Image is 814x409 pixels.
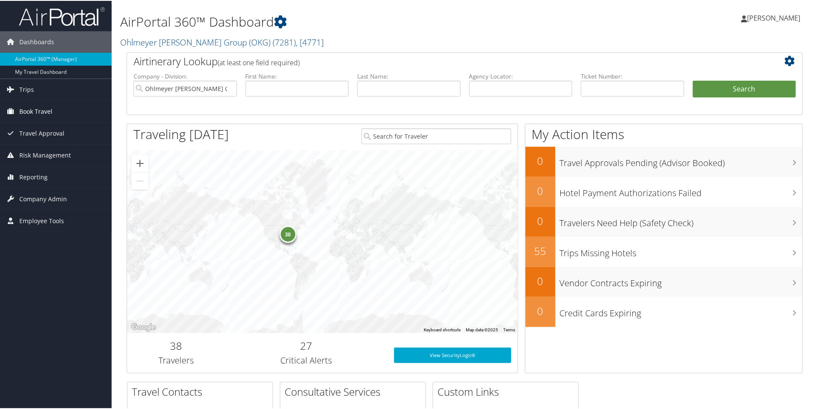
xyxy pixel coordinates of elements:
[741,4,809,30] a: [PERSON_NAME]
[525,236,803,266] a: 55Trips Missing Hotels
[560,182,803,198] h3: Hotel Payment Authorizations Failed
[361,127,511,143] input: Search for Traveler
[525,303,556,318] h2: 0
[120,36,324,47] a: Ohlmeyer [PERSON_NAME] Group (OKG)
[19,209,64,231] span: Employee Tools
[285,384,425,398] h2: Consultative Services
[394,347,511,362] a: View SecurityLogic®
[231,354,381,366] h3: Critical Alerts
[466,327,498,331] span: Map data ©2025
[469,71,573,80] label: Agency Locator:
[19,188,67,209] span: Company Admin
[134,53,740,68] h2: Airtinerary Lookup
[560,242,803,258] h3: Trips Missing Hotels
[218,57,300,67] span: (at least one field required)
[525,266,803,296] a: 0Vendor Contracts Expiring
[134,338,219,352] h2: 38
[357,71,461,80] label: Last Name:
[134,354,219,366] h3: Travelers
[560,212,803,228] h3: Travelers Need Help (Safety Check)
[525,273,556,288] h2: 0
[131,154,149,171] button: Zoom in
[273,36,296,47] span: ( 7281 )
[525,296,803,326] a: 0Credit Cards Expiring
[19,6,105,26] img: airportal-logo.png
[424,326,461,332] button: Keyboard shortcuts
[120,12,580,30] h1: AirPortal 360™ Dashboard
[525,213,556,227] h2: 0
[525,183,556,197] h2: 0
[503,327,515,331] a: Terms (opens in new tab)
[437,384,578,398] h2: Custom Links
[560,272,803,288] h3: Vendor Contracts Expiring
[693,80,796,97] button: Search
[134,71,237,80] label: Company - Division:
[525,153,556,167] h2: 0
[132,384,273,398] h2: Travel Contacts
[19,30,54,52] span: Dashboards
[131,172,149,189] button: Zoom out
[134,124,229,142] h1: Traveling [DATE]
[279,224,297,242] div: 38
[19,100,52,121] span: Book Travel
[246,71,349,80] label: First Name:
[525,176,803,206] a: 0Hotel Payment Authorizations Failed
[129,321,158,332] a: Open this area in Google Maps (opens a new window)
[525,124,803,142] h1: My Action Items
[581,71,684,80] label: Ticket Number:
[560,152,803,168] h3: Travel Approvals Pending (Advisor Booked)
[19,122,64,143] span: Travel Approval
[525,206,803,236] a: 0Travelers Need Help (Safety Check)
[19,78,34,100] span: Trips
[747,12,801,22] span: [PERSON_NAME]
[129,321,158,332] img: Google
[19,166,48,187] span: Reporting
[560,302,803,318] h3: Credit Cards Expiring
[19,144,71,165] span: Risk Management
[525,146,803,176] a: 0Travel Approvals Pending (Advisor Booked)
[525,243,556,258] h2: 55
[231,338,381,352] h2: 27
[296,36,324,47] span: , [ 4771 ]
